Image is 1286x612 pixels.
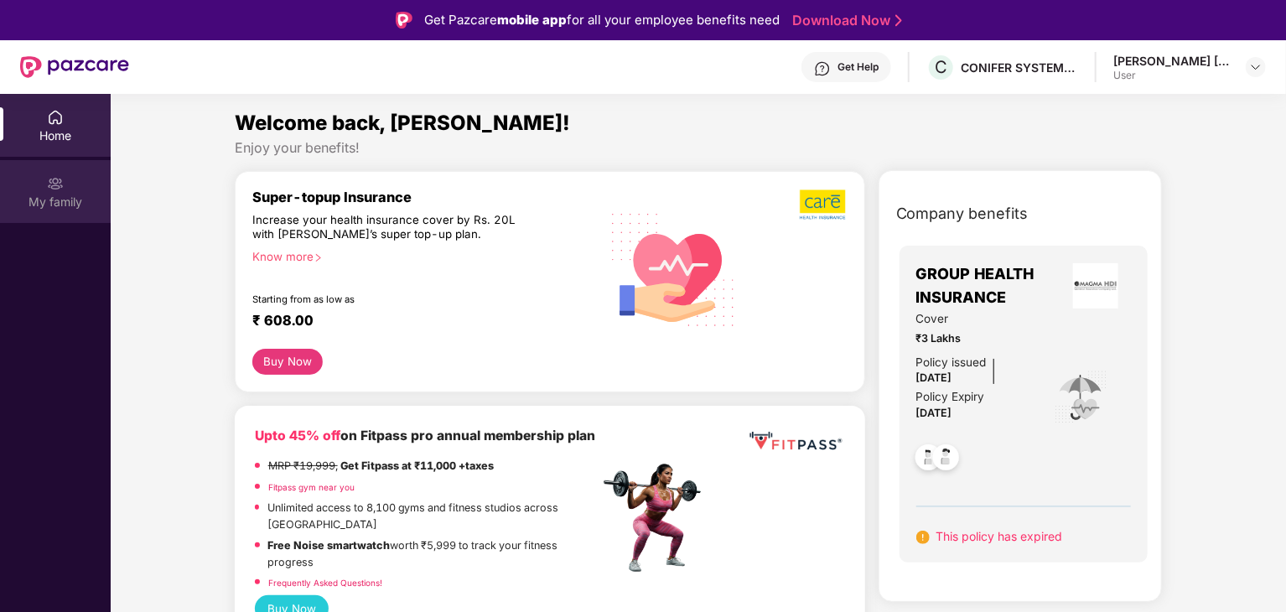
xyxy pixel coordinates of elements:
img: New Pazcare Logo [20,56,129,78]
strong: Free Noise smartwatch [268,539,391,552]
b: on Fitpass pro annual membership plan [255,428,595,443]
div: Super-topup Insurance [252,189,599,205]
div: Policy Expiry [916,388,985,406]
button: Buy Now [252,349,324,375]
a: Frequently Asked Questions! [268,578,382,588]
img: svg+xml;base64,PHN2ZyBpZD0iSGVscC0zMngzMiIgeG1sbnM9Imh0dHA6Ly93d3cudzMub3JnLzIwMDAvc3ZnIiB3aWR0aD... [814,60,831,77]
p: worth ₹5,999 to track your fitness progress [268,537,599,571]
span: ₹3 Lakhs [916,330,1031,347]
div: Starting from as low as [252,293,528,305]
div: [PERSON_NAME] [PERSON_NAME] [1113,53,1231,69]
del: MRP ₹19,999, [268,459,338,472]
img: fppp.png [746,426,844,457]
span: Company benefits [896,202,1029,226]
div: Policy issued [916,354,987,371]
img: icon [1054,370,1108,425]
span: Welcome back, [PERSON_NAME]! [235,111,570,135]
b: Upto 45% off [255,428,340,443]
span: GROUP HEALTH INSURANCE [916,262,1060,310]
img: svg+xml;base64,PHN2ZyB4bWxucz0iaHR0cDovL3d3dy53My5vcmcvMjAwMC9zdmciIHdpZHRoPSI0OC45NDMiIGhlaWdodD... [926,439,967,480]
a: Download Now [792,12,897,29]
span: [DATE] [916,371,952,384]
img: svg+xml;base64,PHN2ZyB4bWxucz0iaHR0cDovL3d3dy53My5vcmcvMjAwMC9zdmciIHdpZHRoPSIxNiIgaGVpZ2h0PSIxNi... [916,531,930,544]
span: [DATE] [916,407,952,419]
span: C [935,57,947,77]
strong: Get Fitpass at ₹11,000 +taxes [340,459,494,472]
div: User [1113,69,1231,82]
img: insurerLogo [1073,263,1118,309]
img: fpp.png [599,459,716,577]
img: svg+xml;base64,PHN2ZyBpZD0iRHJvcGRvd24tMzJ4MzIiIHhtbG5zPSJodHRwOi8vd3d3LnczLm9yZy8yMDAwL3N2ZyIgd2... [1249,60,1263,74]
img: svg+xml;base64,PHN2ZyB3aWR0aD0iMjAiIGhlaWdodD0iMjAiIHZpZXdCb3g9IjAgMCAyMCAyMCIgZmlsbD0ibm9uZSIgeG... [47,175,64,192]
span: right [314,253,323,262]
div: Enjoy your benefits! [235,139,1163,157]
img: Logo [396,12,412,29]
div: CONIFER SYSTEMS INDIA PRIVATE LIMITED [961,60,1078,75]
div: Know more [252,250,589,262]
a: Fitpass gym near you [268,482,355,492]
p: Unlimited access to 8,100 gyms and fitness studios across [GEOGRAPHIC_DATA] [267,500,599,533]
img: svg+xml;base64,PHN2ZyB4bWxucz0iaHR0cDovL3d3dy53My5vcmcvMjAwMC9zdmciIHhtbG5zOnhsaW5rPSJodHRwOi8vd3... [599,193,749,345]
img: svg+xml;base64,PHN2ZyBpZD0iSG9tZSIgeG1sbnM9Imh0dHA6Ly93d3cudzMub3JnLzIwMDAvc3ZnIiB3aWR0aD0iMjAiIG... [47,109,64,126]
div: ₹ 608.00 [252,312,583,332]
img: Stroke [895,12,902,29]
span: Cover [916,310,1031,328]
strong: mobile app [497,12,567,28]
div: Get Help [837,60,879,74]
span: This policy has expired [936,529,1063,543]
img: b5dec4f62d2307b9de63beb79f102df3.png [800,189,848,220]
img: svg+xml;base64,PHN2ZyB4bWxucz0iaHR0cDovL3d3dy53My5vcmcvMjAwMC9zdmciIHdpZHRoPSI0OC45NDMiIGhlaWdodD... [908,439,949,480]
div: Get Pazcare for all your employee benefits need [424,10,780,30]
div: Increase your health insurance cover by Rs. 20L with [PERSON_NAME]’s super top-up plan. [252,213,527,243]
